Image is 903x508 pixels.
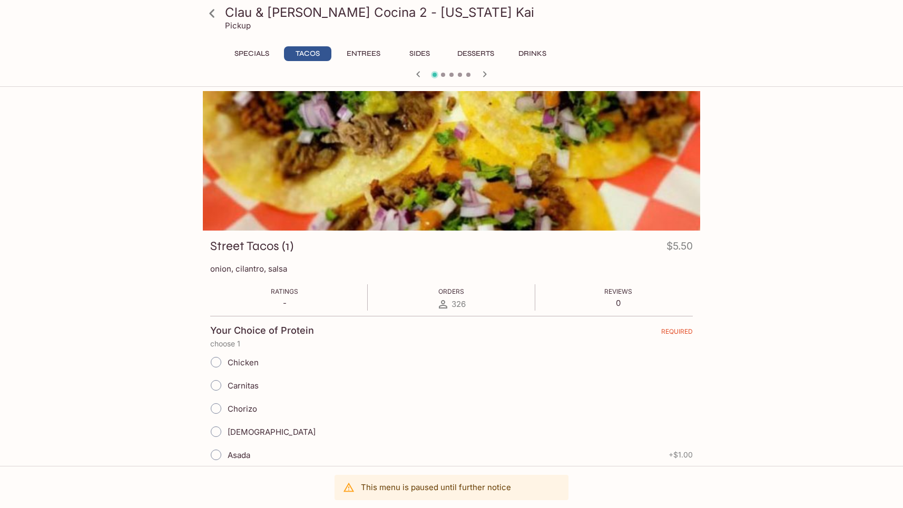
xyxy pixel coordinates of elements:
[203,91,700,231] div: Street Tacos (1)
[210,238,293,254] h3: Street Tacos (1)
[228,381,259,391] span: Carnitas
[225,4,696,21] h3: Clau & [PERSON_NAME] Cocina 2 - [US_STATE] Kai
[451,299,466,309] span: 326
[396,46,443,61] button: Sides
[508,46,556,61] button: Drinks
[228,404,257,414] span: Chorizo
[210,340,693,348] p: choose 1
[340,46,387,61] button: Entrees
[271,298,298,308] p: -
[451,46,500,61] button: Desserts
[228,450,250,460] span: Asada
[271,287,298,295] span: Ratings
[361,482,511,492] p: This menu is paused until further notice
[604,287,632,295] span: Reviews
[669,451,693,459] span: + $1.00
[225,21,251,31] p: Pickup
[661,327,693,340] span: REQUIRED
[284,46,331,61] button: Tacos
[438,287,464,295] span: Orders
[228,357,259,367] span: Chicken
[210,325,314,336] h4: Your Choice of Protein
[228,427,316,437] span: [DEMOGRAPHIC_DATA]
[604,298,632,308] p: 0
[228,46,276,61] button: Specials
[210,264,693,274] p: onion, cilantro, salsa
[666,238,693,258] h4: $5.50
